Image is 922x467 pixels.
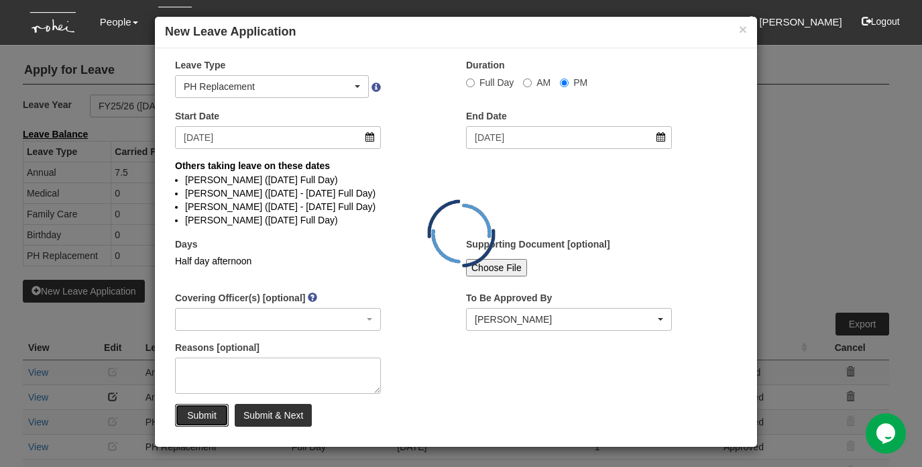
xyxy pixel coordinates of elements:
[185,173,727,187] li: [PERSON_NAME] ([DATE] Full Day)
[184,80,352,93] div: PH Replacement
[866,413,909,454] iframe: chat widget
[536,77,551,88] span: AM
[466,109,507,123] label: End Date
[175,254,381,268] div: Half day afternoon
[573,77,587,88] span: PM
[165,25,296,38] b: New Leave Application
[185,213,727,227] li: [PERSON_NAME] ([DATE] Full Day)
[466,238,610,251] label: Supporting Document [optional]
[175,160,330,171] b: Others taking leave on these dates
[175,75,369,98] button: PH Replacement
[175,291,305,305] label: Covering Officer(s) [optional]
[466,308,672,331] button: Aline Eustaquio Low
[185,187,727,200] li: [PERSON_NAME] ([DATE] - [DATE] Full Day)
[185,200,727,213] li: [PERSON_NAME] ([DATE] - [DATE] Full Day)
[739,22,747,36] button: ×
[175,404,229,427] input: Submit
[466,58,505,72] label: Duration
[175,58,225,72] label: Leave Type
[175,238,197,251] label: Days
[175,126,381,149] input: d/m/yyyy
[175,109,219,123] label: Start Date
[466,291,552,305] label: To Be Approved By
[235,404,312,427] input: Submit & Next
[466,126,672,149] input: d/m/yyyy
[475,313,655,326] div: [PERSON_NAME]
[479,77,514,88] span: Full Day
[175,341,260,354] label: Reasons [optional]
